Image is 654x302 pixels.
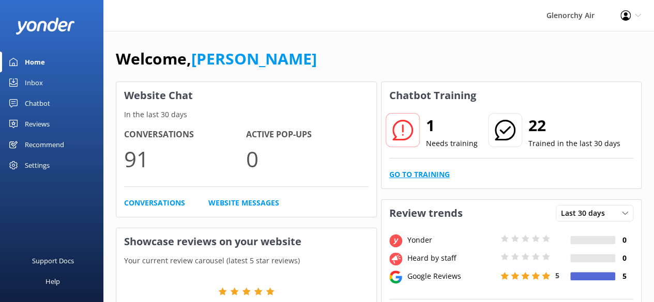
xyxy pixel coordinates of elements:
h1: Welcome, [116,46,317,71]
p: In the last 30 days [116,109,376,120]
div: Chatbot [25,93,50,114]
a: Website Messages [208,197,279,209]
span: Last 30 days [561,208,611,219]
div: Settings [25,155,50,176]
div: Support Docs [32,250,74,271]
span: 5 [555,271,559,280]
h3: Website Chat [116,82,376,109]
div: Help [45,271,60,292]
h2: 22 [528,113,620,138]
div: Recommend [25,134,64,155]
p: 91 [124,141,246,176]
div: Yonder [405,234,498,246]
h4: 5 [615,271,633,282]
a: [PERSON_NAME] [191,48,317,69]
h4: 0 [615,252,633,264]
div: Home [25,52,45,72]
p: 0 [246,141,368,176]
h2: 1 [426,113,478,138]
p: Your current review carousel (latest 5 star reviews) [116,255,376,266]
div: Heard by staff [405,252,498,264]
img: yonder-white-logo.png [16,18,75,35]
h4: Conversations [124,128,246,141]
p: Needs training [426,138,478,149]
a: Conversations [124,197,185,209]
p: Trained in the last 30 days [528,138,620,149]
a: Go to Training [389,169,450,180]
h3: Showcase reviews on your website [116,228,376,255]
div: Inbox [25,72,43,93]
h3: Chatbot Training [382,82,484,109]
h4: Active Pop-ups [246,128,368,141]
div: Reviews [25,114,50,134]
div: Google Reviews [405,271,498,282]
h4: 0 [615,234,633,246]
h3: Review trends [382,200,470,227]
